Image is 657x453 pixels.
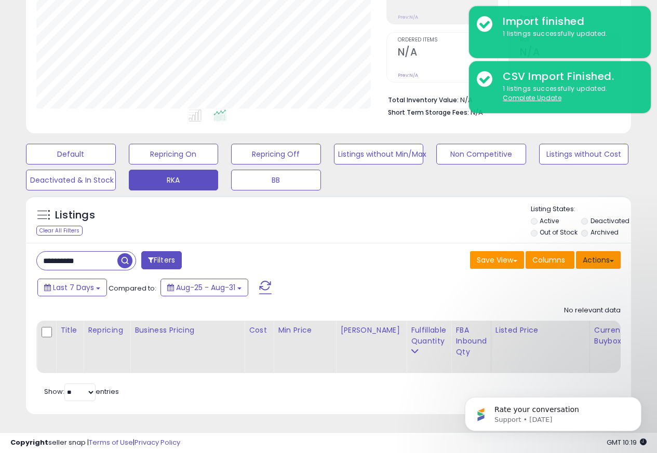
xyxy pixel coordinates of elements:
button: RKA [129,170,219,190]
span: Columns [532,255,565,265]
div: Listed Price [495,325,585,336]
div: Clear All Filters [36,226,83,236]
span: N/A [471,107,483,117]
u: Complete Update [503,93,561,102]
div: 1 listings successfully updated. [495,84,643,103]
small: Prev: N/A [398,14,418,20]
div: Business Pricing [135,325,240,336]
iframe: Intercom notifications message [449,375,657,448]
button: Repricing Off [231,144,321,164]
button: Listings without Min/Max [334,144,424,164]
b: Total Inventory Value: [388,95,459,104]
label: Out of Stock [540,228,578,237]
div: Cost [249,325,269,336]
strong: Copyright [10,437,48,447]
button: Non Competitive [436,144,526,164]
span: Aug-25 - Aug-31 [176,282,235,293]
button: Columns [526,251,574,269]
div: [PERSON_NAME] [340,325,402,336]
button: Filters [141,251,182,269]
span: Show: entries [44,387,119,396]
div: Title [60,325,79,336]
button: Aug-25 - Aug-31 [160,279,248,296]
button: Repricing On [129,144,219,164]
div: Min Price [278,325,331,336]
button: Default [26,144,116,164]
div: 1 listings successfully updated. [495,29,643,39]
p: Listing States: [531,204,631,214]
label: Active [540,216,559,225]
div: seller snap | | [10,438,180,448]
span: Ordered Items [398,37,498,43]
li: N/A [388,93,613,105]
label: Archived [591,228,619,237]
button: Actions [576,251,621,269]
button: BB [231,170,321,190]
a: Privacy Policy [135,437,180,447]
button: Last 7 Days [37,279,107,296]
div: Current Buybox Price [594,325,648,347]
div: No relevant data [564,306,621,315]
button: Listings without Cost [539,144,629,164]
div: Fulfillable Quantity [411,325,447,347]
button: Deactivated & In Stock [26,170,116,190]
b: Short Term Storage Fees: [388,108,469,117]
span: Compared to: [109,283,156,293]
div: CSV Import Finished. [495,69,643,84]
button: Save View [470,251,524,269]
small: Prev: N/A [398,72,418,78]
span: Last 7 Days [53,282,94,293]
label: Deactivated [591,216,629,225]
div: FBA inbound Qty [455,325,487,358]
h5: Listings [55,208,95,223]
h2: N/A [398,46,498,60]
div: Repricing [88,325,126,336]
a: Terms of Use [89,437,133,447]
div: Import finished [495,14,643,29]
